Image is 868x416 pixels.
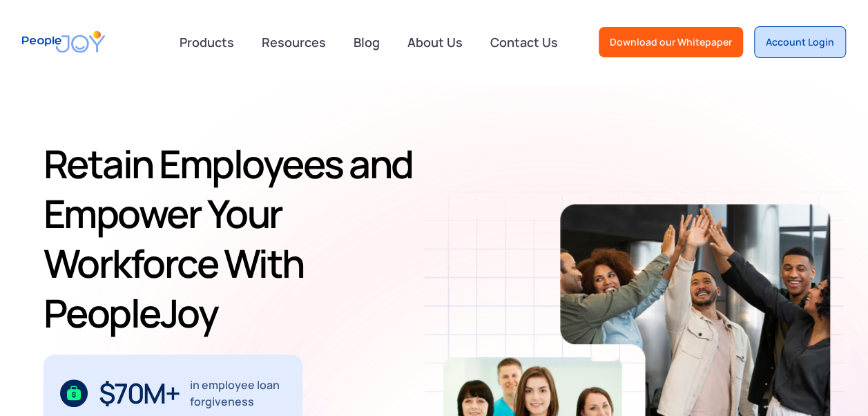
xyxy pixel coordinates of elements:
a: About Us [399,27,471,57]
div: Products [171,28,242,56]
div: in employee loan forgiveness [190,377,286,410]
a: Resources [253,27,334,57]
h1: Retain Employees and Empower Your Workforce With PeopleJoy [44,139,444,338]
a: Blog [345,27,388,57]
a: home [22,22,105,62]
a: Download our Whitepaper [599,27,743,57]
a: Contact Us [482,27,566,57]
div: Account Login [766,35,834,49]
div: Download our Whitepaper [610,35,732,49]
a: Account Login [754,26,846,58]
div: $70M+ [99,382,180,404]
